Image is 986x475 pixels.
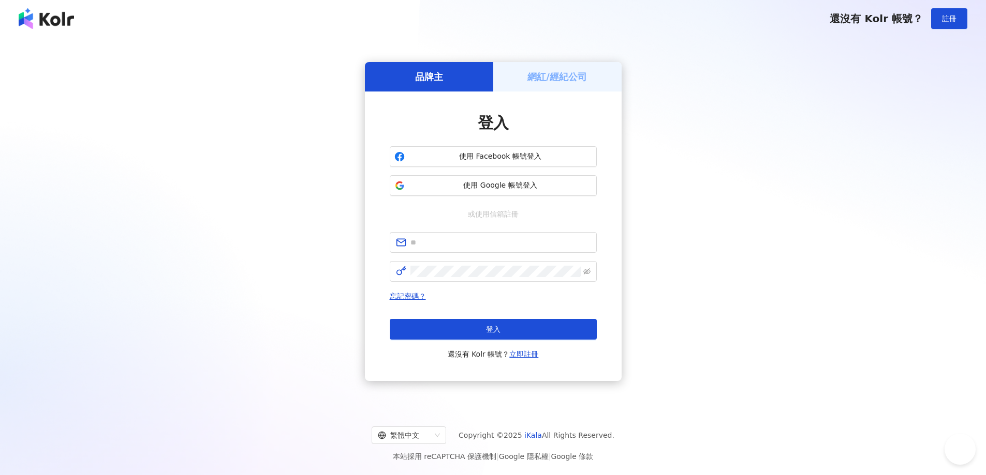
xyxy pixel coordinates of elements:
[461,208,526,220] span: 或使用信箱註冊
[415,70,443,83] h5: 品牌主
[945,434,976,465] iframe: Help Scout Beacon - Open
[931,8,967,29] button: 註冊
[549,452,551,461] span: |
[409,151,592,162] span: 使用 Facebook 帳號登入
[942,14,956,23] span: 註冊
[524,431,542,439] a: iKala
[390,319,597,340] button: 登入
[409,180,592,191] span: 使用 Google 帳號登入
[496,452,499,461] span: |
[19,8,74,29] img: logo
[509,350,538,358] a: 立即註冊
[390,175,597,196] button: 使用 Google 帳號登入
[486,325,501,333] span: 登入
[448,348,539,360] span: 還沒有 Kolr 帳號？
[390,146,597,167] button: 使用 Facebook 帳號登入
[583,268,591,275] span: eye-invisible
[499,452,549,461] a: Google 隱私權
[378,427,431,443] div: 繁體中文
[830,12,923,25] span: 還沒有 Kolr 帳號？
[390,292,426,300] a: 忘記密碼？
[459,429,614,441] span: Copyright © 2025 All Rights Reserved.
[551,452,593,461] a: Google 條款
[478,114,509,132] span: 登入
[393,450,593,463] span: 本站採用 reCAPTCHA 保護機制
[527,70,587,83] h5: 網紅/經紀公司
